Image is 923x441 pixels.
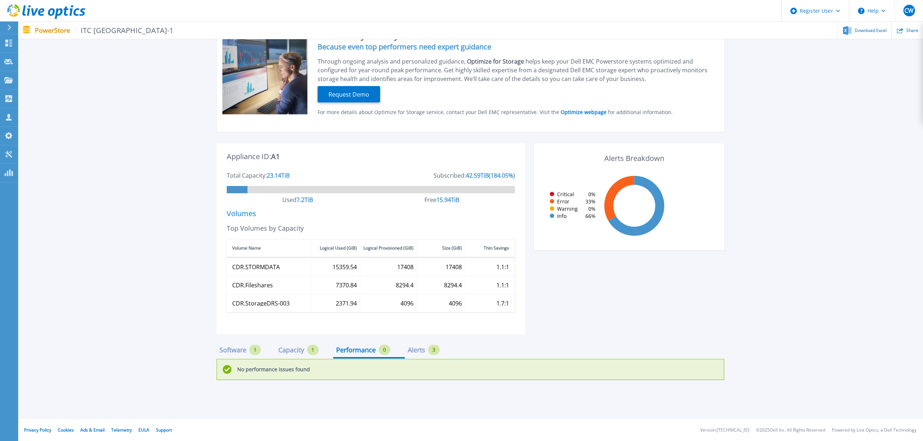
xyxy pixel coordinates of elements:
[585,199,596,205] span: 33 %
[219,347,246,353] div: Software
[496,264,509,270] div: 1.1:1
[547,206,578,212] div: Warning
[138,427,149,433] a: EULA
[237,367,310,372] p: No performance issues found
[332,264,357,270] div: 15359.54
[58,427,74,433] a: Cookies
[466,173,489,178] div: 42.59 TiB
[282,197,297,203] div: Used
[400,300,414,306] div: 4096
[449,300,462,306] div: 4096
[547,191,574,197] div: Critical
[227,225,515,231] div: Top Volumes by Capacity
[318,86,380,102] button: Request Demo
[424,197,436,203] div: Free
[444,282,462,288] div: 8294.4
[484,244,509,252] div: Thin Savings
[756,428,825,433] li: © 2025 Dell Inc. All Rights Reserved
[227,173,267,178] div: Total Capacity:
[396,282,414,288] div: 8294.4
[379,345,390,355] div: 0
[318,109,714,115] div: For more details about Optimize for Storage service, contact your Dell EMC representative. Visit ...
[297,197,313,203] div: 7.2 TiB
[336,347,376,353] div: Performance
[35,26,174,35] p: PowerStore
[408,347,425,353] div: Alerts
[232,300,290,306] div: CDR.StorageDRS-003
[588,206,596,212] span: 0 %
[271,154,280,173] div: A1
[588,191,596,197] span: 0 %
[906,28,918,33] span: Share
[336,300,357,306] div: 2371.94
[436,197,459,203] div: 15.94 TiB
[904,8,914,13] span: CW
[267,173,290,178] div: 23.14 TiB
[232,282,273,288] div: CDR.Fileshares
[434,173,466,178] div: Subscribed:
[156,427,172,433] a: Support
[76,26,174,35] span: ITC [GEOGRAPHIC_DATA]-1
[318,57,714,83] div: Through ongoing analysis and personalized guidance, helps keep your Dell EMC Powerstore systems o...
[496,300,509,306] div: 1.7:1
[222,32,307,115] img: Optimize Promo
[585,213,596,219] span: 66 %
[307,345,319,355] div: 1
[855,28,887,33] span: Download Excel
[227,154,271,159] div: Appliance ID:
[467,57,525,65] span: Optimize for Storage
[249,345,261,355] div: 1
[24,427,51,433] a: Privacy Policy
[318,44,714,50] h4: Because even top performers need expert guidance
[544,148,725,167] div: Alerts Breakdown
[489,173,515,178] div: ( 184.05 %)
[326,90,372,99] span: Request Demo
[496,282,509,288] div: 1.1:1
[336,282,357,288] div: 7370.84
[547,199,569,205] div: Error
[363,244,414,252] div: Logical Provisioned (GiB)
[397,264,414,270] div: 17408
[320,244,357,252] div: Logical Used (GiB)
[442,244,462,252] div: Size (GiB)
[700,428,749,433] li: Version: [TECHNICAL_ID]
[832,428,916,433] li: Powered by Live Optics, a Dell Technology
[80,427,105,433] a: Ads & Email
[232,244,261,252] div: Volume Name
[278,347,304,353] div: Capacity
[227,211,515,217] div: Volumes
[446,264,462,270] div: 17408
[559,109,608,116] a: Optimize webpage
[232,264,280,270] div: CDR.STORMDATA
[111,427,132,433] a: Telemetry
[428,345,440,355] div: 3
[547,213,567,219] div: Info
